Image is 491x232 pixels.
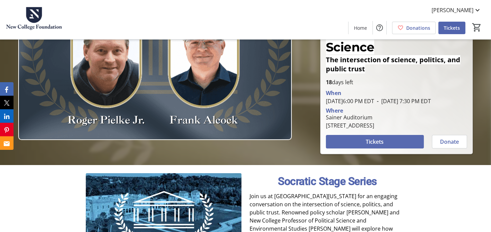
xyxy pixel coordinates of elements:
[326,78,332,86] span: 18
[406,24,430,31] span: Donations
[471,21,483,33] button: Cart
[326,78,467,86] p: days left
[432,135,467,148] button: Donate
[374,97,381,105] span: -
[326,121,374,130] div: [STREET_ADDRESS]
[374,97,431,105] span: [DATE] 7:30 PM EDT
[440,138,459,146] span: Donate
[392,22,436,34] a: Donations
[326,108,343,113] div: Where
[326,97,374,105] span: [DATE] 6:00 PM EDT
[326,64,365,73] span: public trust
[444,24,460,31] span: Tickets
[438,22,465,34] a: Tickets
[366,138,384,146] span: Tickets
[278,175,377,188] span: Socratic Stage Series
[326,55,460,64] span: The intersection of science, politics, and
[373,21,386,34] button: Help
[348,22,372,34] a: Home
[326,113,374,121] div: Sainer Auditorium
[426,5,487,16] button: [PERSON_NAME]
[432,6,473,14] span: [PERSON_NAME]
[4,3,64,37] img: New College Foundation's Logo
[354,24,367,31] span: Home
[326,89,341,97] div: When
[326,135,424,148] button: Tickets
